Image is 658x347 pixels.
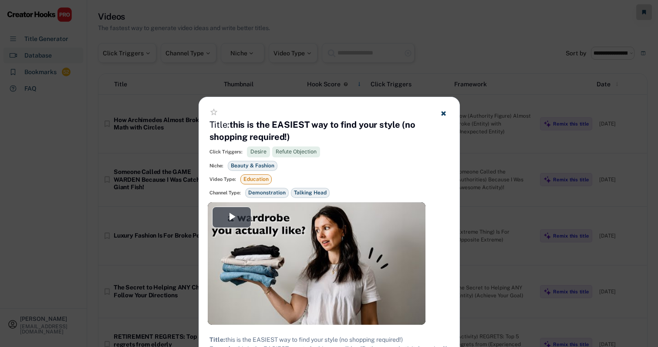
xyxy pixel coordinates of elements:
button: star_border [209,108,218,116]
div: Channel Type: [209,190,241,196]
div: Talking Head [291,188,330,198]
div: Education [240,174,272,184]
div: Click Triggers: [209,149,243,155]
div: Video Type: [209,176,236,183]
div: Niche: [209,163,223,169]
div: Demonstration [245,188,289,198]
div: Beauty & Fashion [228,161,277,171]
strong: Title: [209,336,225,343]
div: Desire [250,148,267,156]
strong: this is the EASIEST way to find your style (no shopping required!) [209,119,418,142]
h4: Title: [209,119,449,143]
div: Video Player [208,202,425,325]
div: Refute Objection [276,148,317,156]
